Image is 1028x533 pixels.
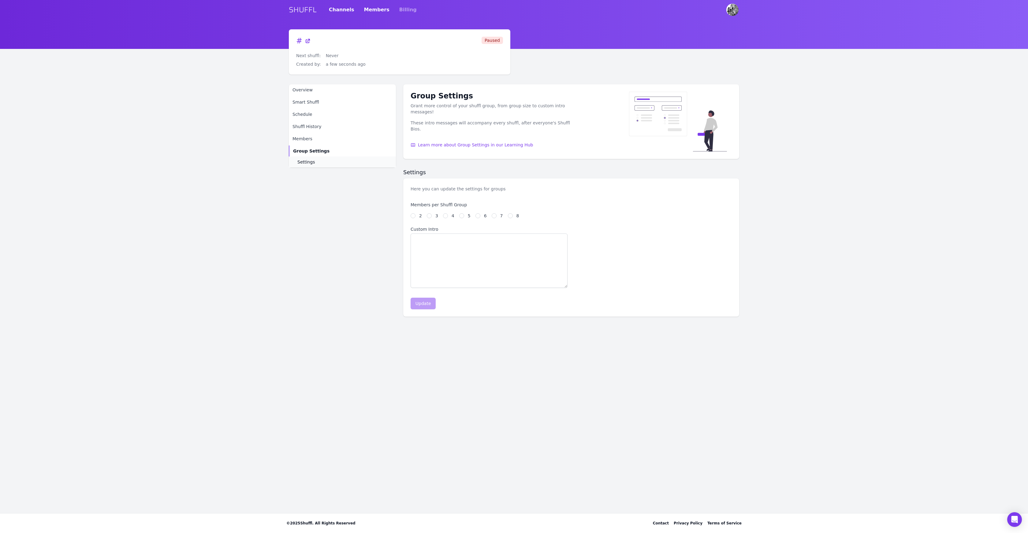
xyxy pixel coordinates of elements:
button: Update [411,298,436,309]
span: Never [326,53,339,58]
a: Learn more about Group Settings in our Learning Hub [411,142,571,148]
span: a few seconds ago [326,62,366,67]
span: Schedule [292,111,312,117]
label: 7 [500,213,503,219]
span: Smart Shuffl [292,99,319,105]
a: Settings [289,156,396,167]
a: SHUFFL [289,5,317,15]
div: Open Intercom Messenger [1007,512,1022,527]
button: User menu [726,3,739,17]
a: Overview [289,84,396,95]
a: Terms of Service [707,521,742,526]
dt: Next shuffl: [296,53,321,59]
span: Members [292,136,312,142]
span: # [296,37,302,45]
a: Members [289,133,396,144]
label: 6 [484,213,487,219]
span: Settings [297,159,315,165]
a: Privacy Policy [674,521,702,526]
h2: Settings [403,169,739,176]
a: Members [364,1,389,18]
div: Contact [653,521,669,526]
img: Matthias Albrecht [726,4,739,16]
a: Channels [329,1,354,18]
p: Here you can update the settings for groups [411,186,506,192]
nav: Sidebar [289,84,396,167]
a: Shuffl History [289,121,396,132]
span: © 2025 Shuffl. All Rights Reserved [286,521,356,526]
label: 5 [468,213,471,219]
a: Smart Shuffl [289,97,396,108]
span: Learn more about Group Settings in our Learning Hub [418,142,533,148]
label: 8 [516,213,519,219]
label: Custom Intro [411,226,568,232]
legend: Members per Shuffl Group [411,202,568,208]
label: 2 [419,213,422,219]
p: Grant more control of your shuffl group, from group size to custom intro messages! [411,103,571,115]
p: These intro messages will accompany every shuffl, after everyone's Shuffl Bios. [411,120,571,132]
h1: Group Settings [411,92,571,100]
span: Group Settings [293,148,330,154]
a: # [296,37,311,45]
span: Overview [292,87,313,93]
a: Schedule [289,109,396,120]
a: Billing [399,1,417,18]
span: Shuffl History [292,123,321,130]
a: Group Settings [289,145,396,156]
span: Paused [482,37,503,44]
label: 4 [452,213,454,219]
label: 3 [435,213,438,219]
dt: Created by: [296,61,321,67]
